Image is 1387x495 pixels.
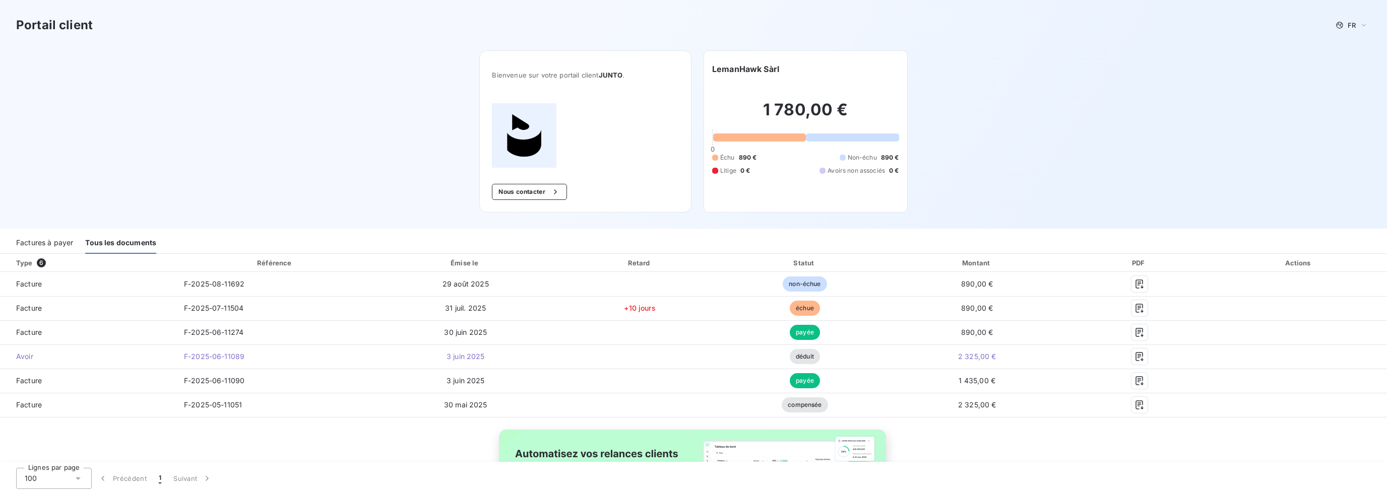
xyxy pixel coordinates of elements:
div: Factures à payer [16,233,73,254]
h6: LemanHawk Sàrl [712,63,779,75]
div: Statut [725,258,884,268]
span: Avoir [8,351,168,362]
div: PDF [1070,258,1209,268]
button: Nous contacter [492,184,566,200]
span: payée [790,373,820,388]
span: +10 jours [624,304,655,312]
span: F-2025-06-11090 [184,376,244,385]
span: 3 juin 2025 [447,376,485,385]
div: Référence [257,259,291,267]
h2: 1 780,00 € [712,100,899,130]
span: 30 mai 2025 [444,400,487,409]
span: compensée [782,397,828,412]
span: 2 325,00 € [958,352,996,361]
button: Suivant [167,468,218,489]
span: JUNTO [599,71,623,79]
div: Actions [1213,258,1385,268]
span: 1 435,00 € [959,376,995,385]
div: Retard [558,258,721,268]
span: FR [1348,21,1356,29]
button: 1 [153,468,167,489]
span: F-2025-06-11089 [184,352,244,361]
div: Émise le [377,258,554,268]
span: 30 juin 2025 [444,328,487,336]
span: 0 € [740,166,750,175]
span: non-échue [783,276,827,292]
span: 6 [37,258,46,267]
span: Échu [720,153,735,162]
span: Non-échu [848,153,877,162]
div: Montant [889,258,1066,268]
span: 0 € [889,166,899,175]
span: 100 [25,473,37,483]
span: F-2025-08-11692 [184,279,244,288]
span: Facture [8,400,168,410]
button: Précédent [92,468,153,489]
img: Company logo [492,103,556,168]
span: 890,00 € [961,279,993,288]
span: F-2025-06-11274 [184,328,243,336]
span: payée [790,325,820,340]
h3: Portail client [16,16,93,34]
span: Bienvenue sur votre portail client . [492,71,679,79]
span: Facture [8,303,168,313]
span: F-2025-07-11504 [184,304,243,312]
span: F-2025-05-11051 [184,400,242,409]
span: Avoirs non associés [828,166,885,175]
span: 3 juin 2025 [447,352,485,361]
span: 890,00 € [961,304,993,312]
span: 890,00 € [961,328,993,336]
span: Facture [8,279,168,289]
span: 890 € [881,153,899,162]
span: 29 août 2025 [443,279,489,288]
span: déduit [790,349,820,364]
div: Type [10,258,174,268]
span: 31 juil. 2025 [445,304,486,312]
span: échue [790,301,820,316]
span: 0 [711,145,715,153]
span: Facture [8,376,168,386]
span: Facture [8,327,168,337]
span: 1 [159,473,161,483]
span: 890 € [739,153,757,162]
div: Tous les documents [85,233,156,254]
span: Litige [720,166,736,175]
span: 2 325,00 € [958,400,996,409]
